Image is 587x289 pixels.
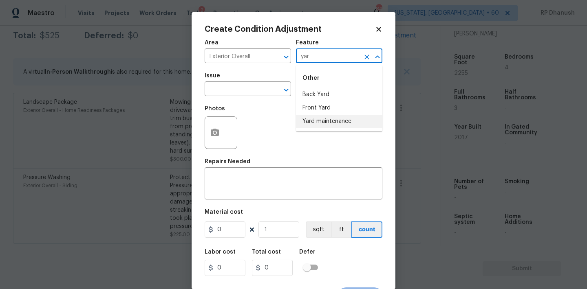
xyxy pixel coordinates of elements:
h5: Labor cost [205,249,236,255]
h5: Material cost [205,209,243,215]
button: ft [331,221,351,238]
div: Other [296,68,382,88]
li: Back Yard [296,88,382,101]
button: Open [280,51,292,63]
h5: Area [205,40,218,46]
h5: Photos [205,106,225,112]
button: Clear [361,51,373,63]
button: count [351,221,382,238]
button: Close [372,51,383,63]
li: Yard maintenance [296,115,382,128]
h5: Issue [205,73,220,79]
h5: Repairs Needed [205,159,250,164]
li: Front Yard [296,101,382,115]
button: sqft [306,221,331,238]
h5: Feature [296,40,319,46]
h2: Create Condition Adjustment [205,25,375,33]
h5: Total cost [252,249,281,255]
button: Open [280,84,292,96]
h5: Defer [299,249,316,255]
